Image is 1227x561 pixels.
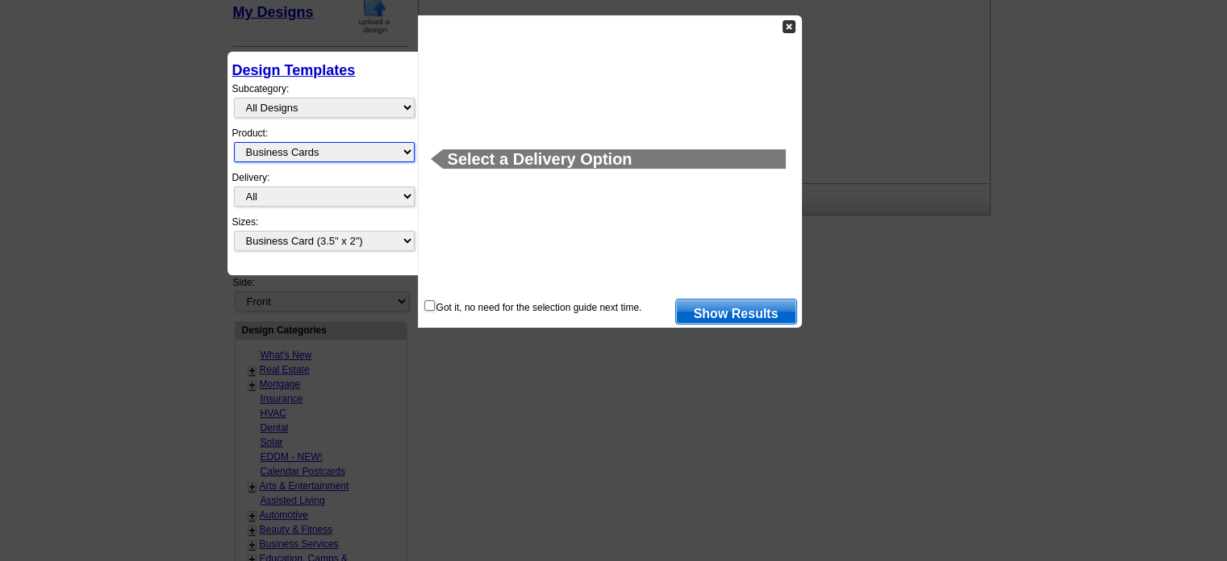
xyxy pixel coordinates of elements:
div: Sizes: [232,215,413,259]
div: Subcategory: [232,82,413,126]
div: Got it, no need for the selection guide next time. [423,299,642,315]
div: Delivery: [232,170,413,215]
iframe: LiveChat chat widget [904,186,1227,561]
a: Design Templates [232,62,356,78]
h1: Select a Delivery Option [443,149,786,168]
div: Product: [232,126,413,170]
a: Show Results [675,299,797,324]
img: Close [783,20,795,33]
